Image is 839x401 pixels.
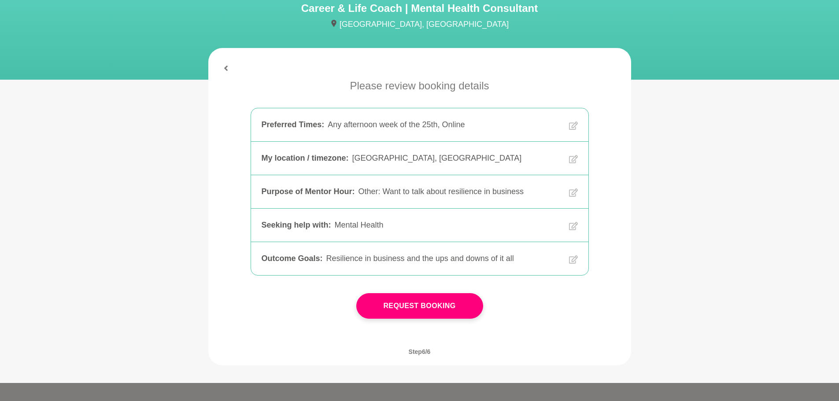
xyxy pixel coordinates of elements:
div: [GEOGRAPHIC_DATA], [GEOGRAPHIC_DATA] [352,152,562,164]
div: My location / timezone : [262,152,349,164]
div: Mental Health [335,219,562,231]
div: Any afternoon week of the 25th, Online [328,119,562,131]
span: Step 6 / 6 [398,338,441,365]
h4: Career & Life Coach | Mental Health Consultant [208,2,631,15]
div: Preferred Times : [262,119,325,131]
p: Please review booking details [350,78,489,94]
div: Other: Want to talk about resilience in business [359,186,562,198]
button: Request Booking [356,293,483,319]
div: Purpose of Mentor Hour : [262,186,355,198]
p: [GEOGRAPHIC_DATA], [GEOGRAPHIC_DATA] [208,18,631,30]
div: Outcome Goals : [262,253,323,265]
div: Seeking help with : [262,219,331,231]
div: Resilience in business and the ups and downs of it all [326,253,562,265]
